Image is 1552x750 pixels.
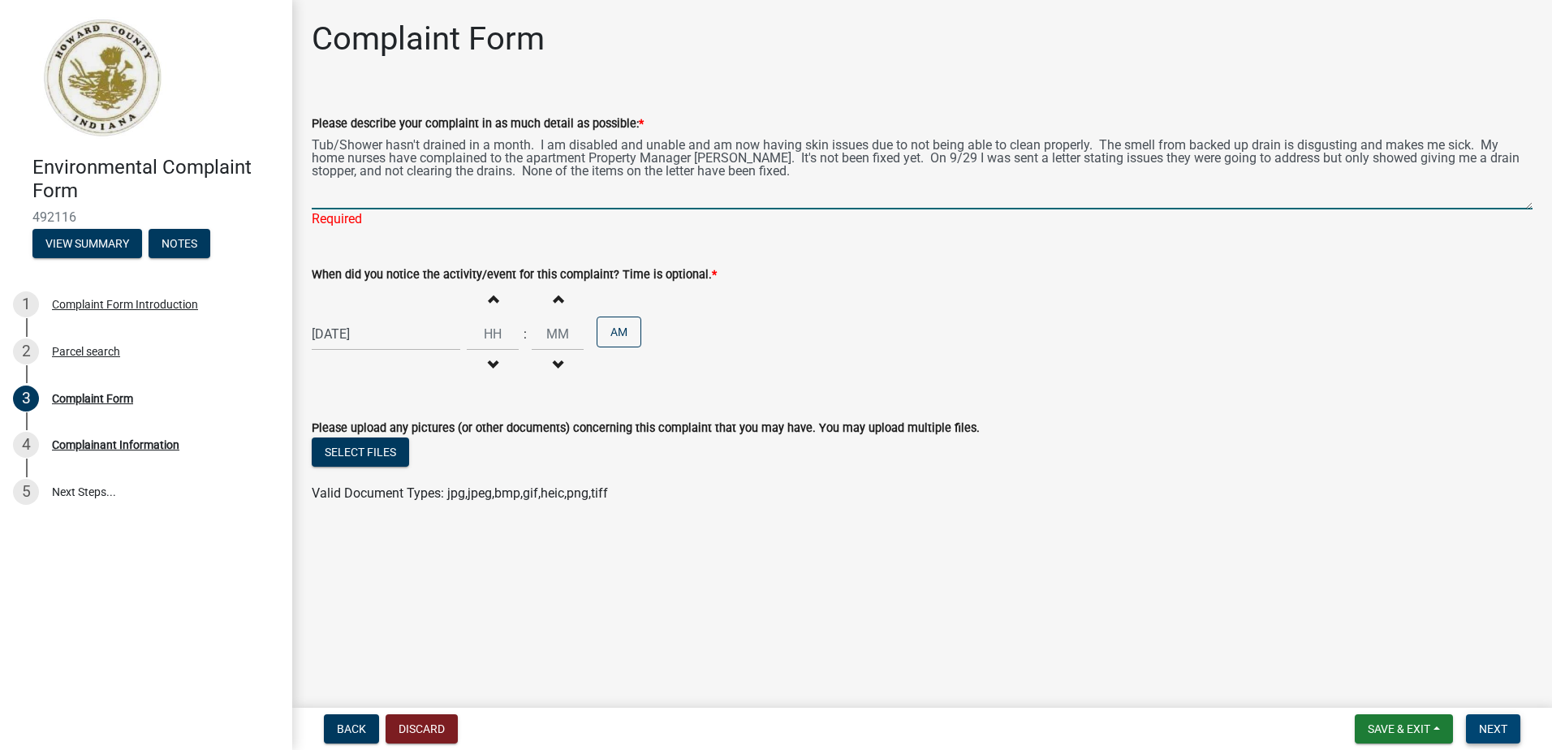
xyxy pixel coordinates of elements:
button: Back [324,714,379,744]
div: 5 [13,479,39,505]
div: 2 [13,338,39,364]
div: Required [312,209,1533,229]
span: Back [337,722,366,735]
input: Minutes [532,317,584,351]
img: Howard County, Indiana [32,17,171,139]
div: Complaint Form [52,393,133,404]
span: Save & Exit [1368,722,1430,735]
wm-modal-confirm: Summary [32,238,142,251]
div: Complaint Form Introduction [52,299,198,310]
label: Please describe your complaint in as much detail as possible: [312,119,644,130]
h4: Environmental Complaint Form [32,156,279,203]
div: 4 [13,432,39,458]
button: Next [1466,714,1520,744]
div: Parcel search [52,346,120,357]
button: Notes [149,229,210,258]
label: Please upload any pictures (or other documents) concerning this complaint that you may have. You ... [312,423,980,434]
span: Next [1479,722,1507,735]
button: View Summary [32,229,142,258]
h1: Complaint Form [312,19,545,58]
wm-modal-confirm: Notes [149,238,210,251]
div: : [519,325,532,344]
button: Save & Exit [1355,714,1453,744]
span: Valid Document Types: jpg,jpeg,bmp,gif,heic,png,tiff [312,485,608,501]
div: Complainant Information [52,439,179,450]
input: mm/dd/yyyy [312,317,460,351]
button: Select files [312,437,409,467]
button: AM [597,317,641,347]
input: Hours [467,317,519,351]
span: 492116 [32,209,260,225]
label: When did you notice the activity/event for this complaint? Time is optional. [312,269,717,281]
div: 1 [13,291,39,317]
button: Discard [386,714,458,744]
div: 3 [13,386,39,412]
